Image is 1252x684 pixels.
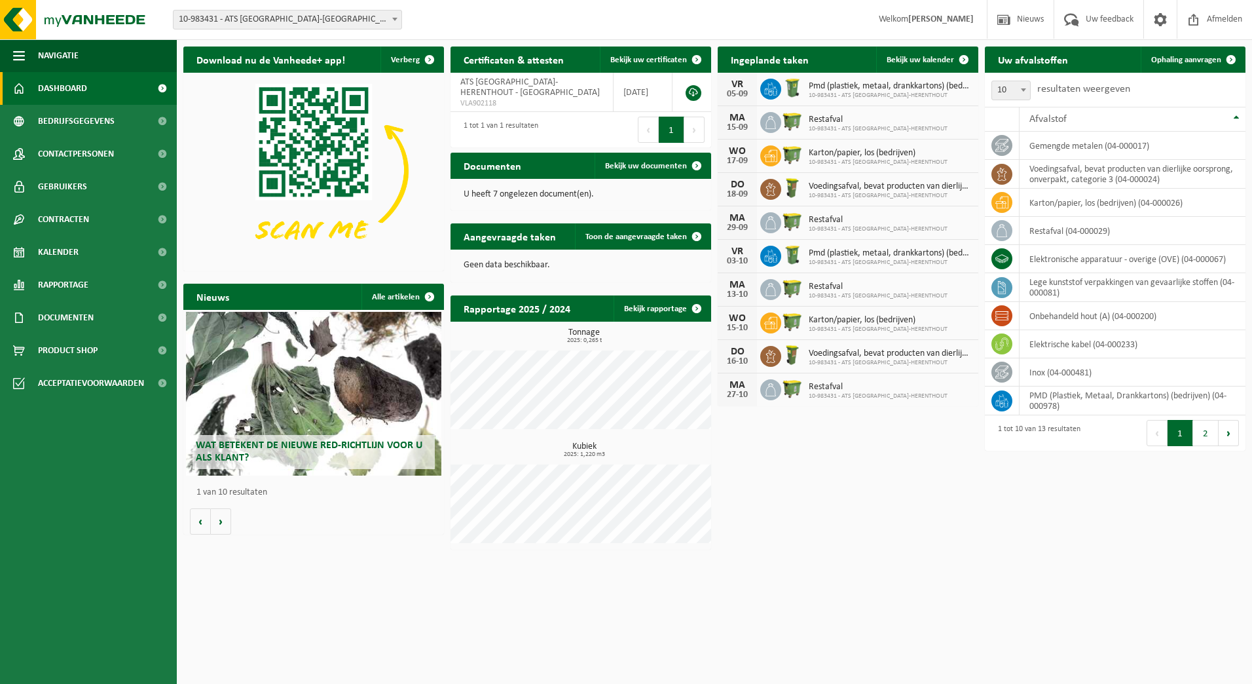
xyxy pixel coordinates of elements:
span: Product Shop [38,334,98,367]
div: 13-10 [724,290,750,299]
h2: Ingeplande taken [718,47,822,72]
div: 17-09 [724,157,750,166]
td: lege kunststof verpakkingen van gevaarlijke stoffen (04-000081) [1020,273,1245,302]
span: Bekijk uw kalender [887,56,954,64]
a: Bekijk uw certificaten [600,47,710,73]
span: Bedrijfsgegevens [38,105,115,138]
span: 2025: 0,265 t [457,337,711,344]
span: Rapportage [38,269,88,301]
img: WB-0240-HPE-GN-50 [781,77,803,99]
h2: Documenten [451,153,534,178]
img: WB-0060-HPE-GN-50 [781,177,803,199]
span: 10-983431 - ATS [GEOGRAPHIC_DATA]-HERENTHOUT [809,326,948,333]
span: Voedingsafval, bevat producten van dierlijke oorsprong, onverpakt, categorie 3 [809,349,972,359]
a: Bekijk rapportage [614,295,710,322]
span: 10 [992,81,1030,100]
div: 16-10 [724,357,750,366]
span: Wat betekent de nieuwe RED-richtlijn voor u als klant? [196,440,422,463]
a: Bekijk uw documenten [595,153,710,179]
span: ATS [GEOGRAPHIC_DATA]-HERENTHOUT - [GEOGRAPHIC_DATA] [460,77,600,98]
a: Alle artikelen [361,284,443,310]
img: WB-0240-HPE-GN-50 [781,244,803,266]
span: 10 [991,81,1031,100]
strong: [PERSON_NAME] [908,14,974,24]
span: Karton/papier, los (bedrijven) [809,148,948,159]
a: Toon de aangevraagde taken [575,223,710,250]
span: 10-983431 - ATS [GEOGRAPHIC_DATA]-HERENTHOUT [809,92,972,100]
h2: Rapportage 2025 / 2024 [451,295,583,321]
h2: Certificaten & attesten [451,47,577,72]
span: 10-983431 - ATS [GEOGRAPHIC_DATA]-HERENTHOUT [809,225,948,233]
p: U heeft 7 ongelezen document(en). [464,190,698,199]
label: resultaten weergeven [1037,84,1130,94]
button: Next [684,117,705,143]
h2: Aangevraagde taken [451,223,569,249]
button: Previous [1147,420,1168,446]
td: elektronische apparatuur - overige (OVE) (04-000067) [1020,245,1245,273]
div: VR [724,79,750,90]
h3: Kubiek [457,442,711,458]
span: Verberg [391,56,420,64]
img: WB-1100-HPE-GN-50 [781,377,803,400]
td: restafval (04-000029) [1020,217,1245,245]
span: Restafval [809,382,948,392]
span: 10-983431 - ATS [GEOGRAPHIC_DATA]-HERENTHOUT [809,125,948,133]
span: Restafval [809,115,948,125]
span: Bekijk uw certificaten [610,56,687,64]
span: Restafval [809,282,948,292]
div: 15-09 [724,123,750,132]
span: Dashboard [38,72,87,105]
div: MA [724,380,750,390]
span: Voedingsafval, bevat producten van dierlijke oorsprong, onverpakt, categorie 3 [809,181,972,192]
div: DO [724,347,750,357]
span: 10-983431 - ATS [GEOGRAPHIC_DATA]-HERENTHOUT [809,292,948,300]
span: Gebruikers [38,170,87,203]
button: 1 [1168,420,1193,446]
span: Navigatie [38,39,79,72]
span: Toon de aangevraagde taken [585,233,687,241]
button: Next [1219,420,1239,446]
span: 2025: 1,220 m3 [457,451,711,458]
div: VR [724,246,750,257]
span: 10-983431 - ATS [GEOGRAPHIC_DATA]-HERENTHOUT [809,159,948,166]
span: Karton/papier, los (bedrijven) [809,315,948,326]
h3: Tonnage [457,328,711,344]
td: PMD (Plastiek, Metaal, Drankkartons) (bedrijven) (04-000978) [1020,387,1245,415]
div: 15-10 [724,324,750,333]
button: 1 [659,117,684,143]
span: Kalender [38,236,79,269]
div: WO [724,146,750,157]
div: 1 tot 1 van 1 resultaten [457,115,538,144]
a: Wat betekent de nieuwe RED-richtlijn voor u als klant? [186,312,441,476]
div: 27-10 [724,390,750,400]
div: MA [724,280,750,290]
div: 18-09 [724,190,750,199]
button: Previous [638,117,659,143]
span: Acceptatievoorwaarden [38,367,144,400]
span: VLA902118 [460,98,603,109]
a: Bekijk uw kalender [876,47,977,73]
span: Bekijk uw documenten [605,162,687,170]
img: WB-1100-HPE-GN-50 [781,143,803,166]
div: 05-09 [724,90,750,99]
span: Restafval [809,215,948,225]
span: Pmd (plastiek, metaal, drankkartons) (bedrijven) [809,248,972,259]
img: Download de VHEPlus App [183,73,444,269]
span: 10-983431 - ATS [GEOGRAPHIC_DATA]-HERENTHOUT [809,392,948,400]
div: WO [724,313,750,324]
td: voedingsafval, bevat producten van dierlijke oorsprong, onverpakt, categorie 3 (04-000024) [1020,160,1245,189]
p: Geen data beschikbaar. [464,261,698,270]
button: Volgende [211,508,231,535]
div: 1 tot 10 van 13 resultaten [991,419,1080,447]
a: Ophaling aanvragen [1141,47,1244,73]
div: MA [724,113,750,123]
img: WB-1100-HPE-GN-50 [781,277,803,299]
span: 10-983431 - ATS [GEOGRAPHIC_DATA]-HERENTHOUT [809,359,972,367]
td: gemengde metalen (04-000017) [1020,132,1245,160]
img: WB-1100-HPE-GN-50 [781,210,803,233]
button: 2 [1193,420,1219,446]
span: Pmd (plastiek, metaal, drankkartons) (bedrijven) [809,81,972,92]
span: 10-983431 - ATS [GEOGRAPHIC_DATA]-HERENTHOUT [809,192,972,200]
img: WB-1100-HPE-GN-50 [781,110,803,132]
h2: Download nu de Vanheede+ app! [183,47,358,72]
